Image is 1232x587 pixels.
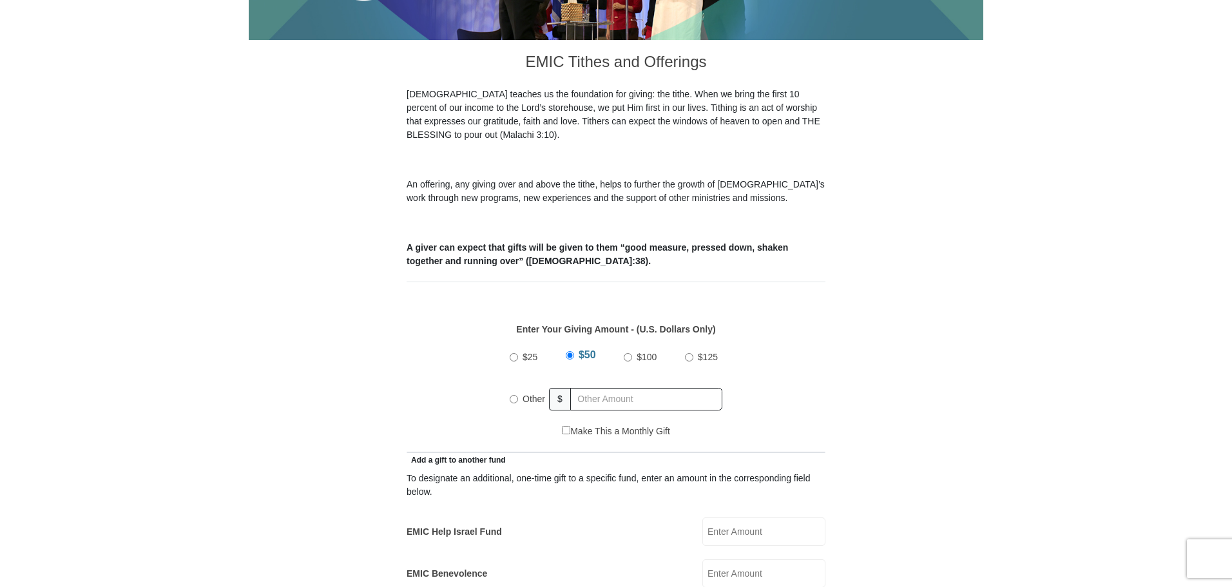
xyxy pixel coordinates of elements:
[407,40,825,88] h3: EMIC Tithes and Offerings
[407,525,502,539] label: EMIC Help Israel Fund
[523,394,545,404] span: Other
[562,426,570,434] input: Make This a Monthly Gift
[698,352,718,362] span: $125
[702,517,825,546] input: Enter Amount
[407,567,487,581] label: EMIC Benevolence
[570,388,722,410] input: Other Amount
[523,352,537,362] span: $25
[637,352,657,362] span: $100
[407,88,825,142] p: [DEMOGRAPHIC_DATA] teaches us the foundation for giving: the tithe. When we bring the first 10 pe...
[407,472,825,499] div: To designate an additional, one-time gift to a specific fund, enter an amount in the correspondin...
[407,456,506,465] span: Add a gift to another fund
[579,349,596,360] span: $50
[407,242,788,266] b: A giver can expect that gifts will be given to them “good measure, pressed down, shaken together ...
[562,425,670,438] label: Make This a Monthly Gift
[407,178,825,205] p: An offering, any giving over and above the tithe, helps to further the growth of [DEMOGRAPHIC_DAT...
[549,388,571,410] span: $
[516,324,715,334] strong: Enter Your Giving Amount - (U.S. Dollars Only)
